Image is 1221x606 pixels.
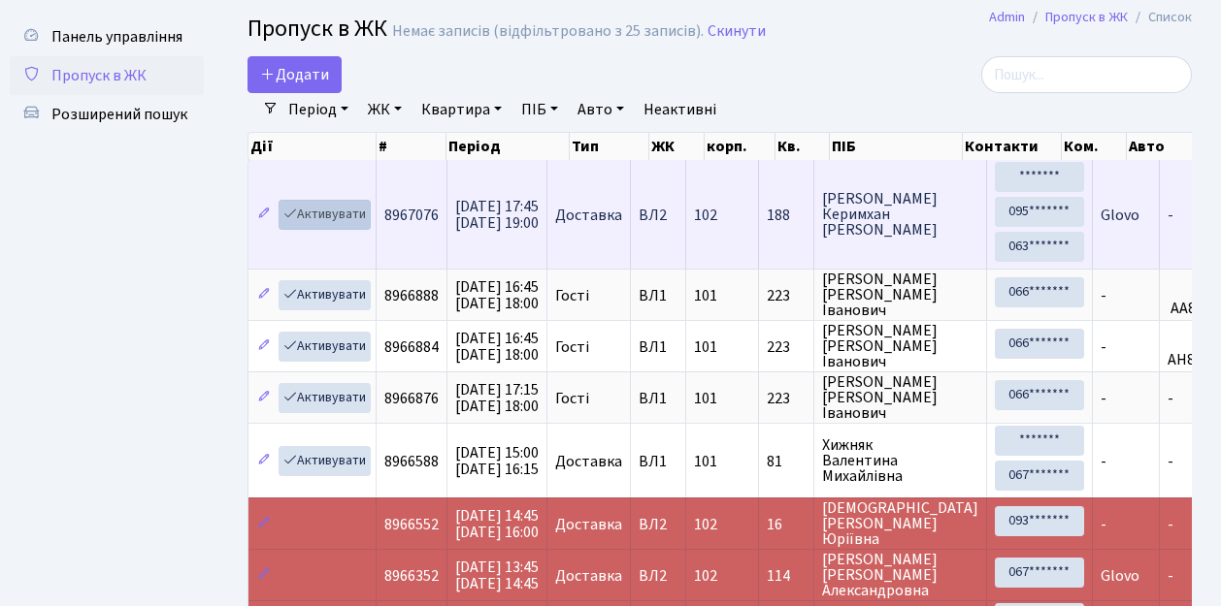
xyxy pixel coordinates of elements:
span: 102 [694,514,717,535]
span: - [1168,565,1173,587]
span: - [1101,451,1106,472]
a: Квартира [413,93,510,126]
span: 8966888 [384,285,439,306]
span: [DATE] 16:45 [DATE] 18:00 [455,328,539,366]
th: корп. [705,133,775,160]
span: Хижняк Валентина Михайлівна [822,437,978,484]
span: - [1168,205,1173,226]
span: Розширений пошук [51,104,187,125]
span: ВЛ1 [639,391,677,406]
a: Розширений пошук [10,95,204,134]
span: 101 [694,285,717,306]
span: 81 [767,454,806,469]
span: ВЛ1 [639,454,677,469]
span: 8966876 [384,388,439,409]
a: Період [280,93,356,126]
a: Пропуск в ЖК [1045,7,1128,27]
span: [DATE] 15:00 [DATE] 16:15 [455,442,539,480]
th: # [377,133,446,160]
span: Доставка [555,207,622,223]
span: Доставка [555,568,622,584]
a: ПІБ [513,93,566,126]
span: - [1101,336,1106,358]
span: 8966552 [384,514,439,535]
th: ПІБ [830,133,963,160]
th: Ком. [1062,133,1127,160]
input: Пошук... [981,56,1192,93]
span: ВЛ2 [639,207,677,223]
a: Активувати [279,446,371,476]
span: 223 [767,391,806,406]
a: Активувати [279,383,371,413]
div: Немає записів (відфільтровано з 25 записів). [392,22,704,41]
span: Панель управління [51,26,182,48]
span: 223 [767,288,806,303]
th: Контакти [963,133,1062,160]
span: 8966352 [384,565,439,587]
span: [DATE] 14:45 [DATE] 16:00 [455,505,539,543]
a: Активувати [279,332,371,362]
span: [PERSON_NAME] Керимхан [PERSON_NAME] [822,191,978,238]
span: Пропуск в ЖК [51,65,147,86]
a: Неактивні [636,93,724,126]
span: Додати [260,64,329,85]
span: [DEMOGRAPHIC_DATA] [PERSON_NAME] Юріївна [822,500,978,547]
span: Glovo [1101,565,1139,587]
span: Гості [555,339,589,355]
span: ВЛ1 [639,339,677,355]
span: [DATE] 16:45 [DATE] 18:00 [455,276,539,314]
span: 102 [694,565,717,587]
span: [PERSON_NAME] [PERSON_NAME] Іванович [822,323,978,369]
span: 223 [767,339,806,355]
th: ЖК [649,133,705,160]
span: Гості [555,288,589,303]
span: 101 [694,451,717,472]
a: Активувати [279,280,371,310]
span: Доставка [555,517,622,532]
a: Активувати [279,200,371,230]
span: 102 [694,205,717,226]
span: [DATE] 17:45 [DATE] 19:00 [455,196,539,234]
th: Авто [1127,133,1210,160]
span: [PERSON_NAME] [PERSON_NAME] Іванович [822,271,978,318]
th: Період [446,133,570,160]
span: - [1168,451,1173,472]
span: 8967076 [384,205,439,226]
span: [PERSON_NAME] [PERSON_NAME] Александровна [822,552,978,598]
span: Доставка [555,454,622,469]
span: 188 [767,207,806,223]
span: ВЛ2 [639,517,677,532]
span: [DATE] 17:15 [DATE] 18:00 [455,379,539,417]
li: Список [1128,7,1192,28]
a: Admin [989,7,1025,27]
span: Гості [555,391,589,406]
span: Пропуск в ЖК [247,12,387,46]
span: - [1101,285,1106,306]
a: Скинути [708,22,766,41]
a: Панель управління [10,17,204,56]
a: Пропуск в ЖК [10,56,204,95]
span: - [1101,514,1106,535]
th: Кв. [775,133,830,160]
th: Дії [248,133,377,160]
span: 16 [767,517,806,532]
a: ЖК [360,93,410,126]
span: [DATE] 13:45 [DATE] 14:45 [455,557,539,594]
span: [PERSON_NAME] [PERSON_NAME] Іванович [822,374,978,421]
span: - [1168,514,1173,535]
span: 101 [694,336,717,358]
a: Авто [570,93,632,126]
span: 8966884 [384,336,439,358]
span: ВЛ1 [639,288,677,303]
span: - [1168,388,1173,409]
span: 114 [767,568,806,584]
span: - [1101,388,1106,409]
span: 101 [694,388,717,409]
span: 8966588 [384,451,439,472]
span: ВЛ2 [639,568,677,584]
span: Glovo [1101,205,1139,226]
th: Тип [570,133,649,160]
a: Додати [247,56,342,93]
